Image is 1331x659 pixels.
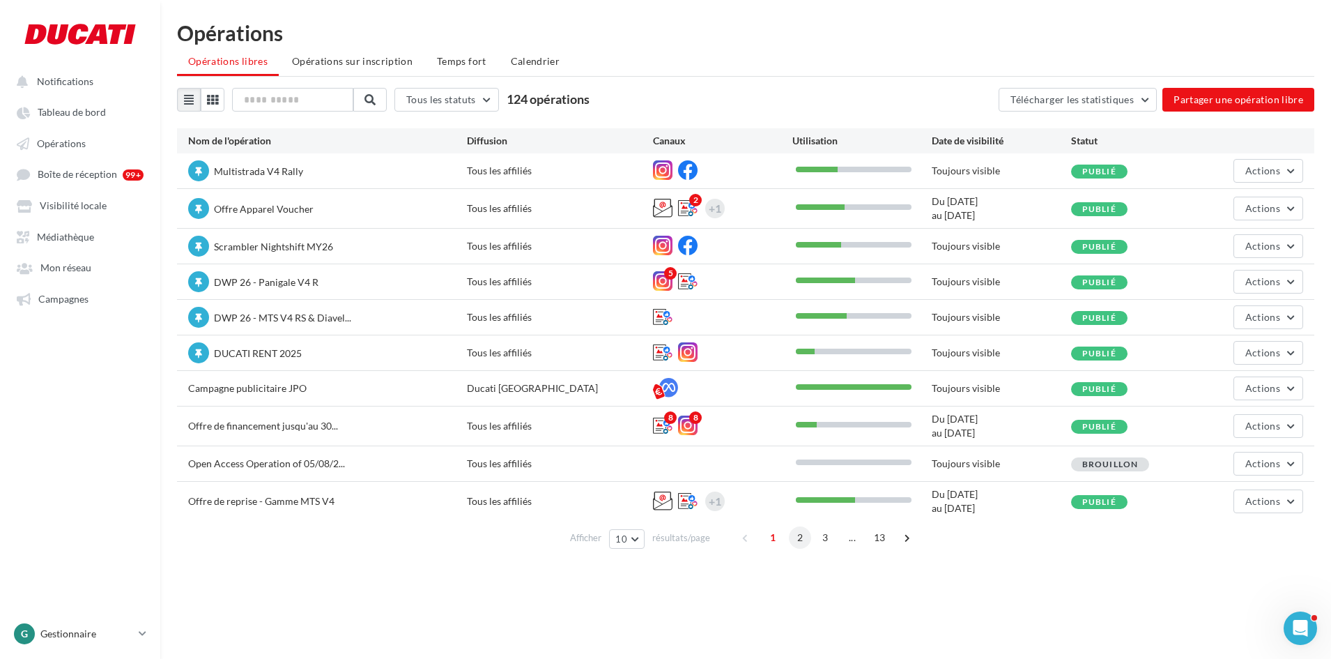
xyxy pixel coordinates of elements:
[932,487,1071,515] div: Du [DATE] au [DATE]
[1082,277,1116,287] span: Publié
[1233,377,1303,400] button: Actions
[1233,270,1303,294] button: Actions
[11,621,149,647] a: G Gestionnaire
[188,495,334,507] span: Offre de reprise - Gamme MTS V4
[1010,93,1134,105] span: Télécharger les statistiques
[652,531,710,545] span: résultats/page
[932,134,1071,148] div: Date de visibilité
[1233,452,1303,476] button: Actions
[188,382,307,394] span: Campagne publicitaire JPO
[1082,166,1116,176] span: Publié
[615,533,627,545] span: 10
[1082,459,1139,469] span: Brouillon
[570,531,601,545] span: Afficher
[1233,414,1303,438] button: Actions
[653,134,792,148] div: Canaux
[507,91,590,107] span: 124 opérations
[1082,384,1116,394] span: Publié
[467,164,653,178] div: Tous les affiliés
[814,527,836,549] span: 3
[1233,305,1303,329] button: Actions
[437,55,486,67] span: Temps fort
[123,169,144,181] div: 99+
[1245,382,1280,394] span: Actions
[1233,234,1303,258] button: Actions
[177,22,1314,43] div: Opérations
[467,346,653,360] div: Tous les affiliés
[292,55,413,67] span: Opérations sur inscription
[1082,204,1116,214] span: Publié
[188,457,345,469] span: Open Access Operation of 05/08/2...
[511,55,560,67] span: Calendrier
[467,381,653,395] div: Ducati [GEOGRAPHIC_DATA]
[762,527,784,549] span: 1
[8,255,152,280] a: Mon réseau
[1245,347,1280,358] span: Actions
[467,202,653,215] div: Tous les affiliés
[709,492,721,511] div: +1
[37,137,86,149] span: Opérations
[841,527,863,549] span: ...
[609,529,645,549] button: 10
[1284,612,1317,645] iframe: Intercom live chat
[40,200,107,212] span: Visibilité locale
[37,231,94,243] span: Médiathèque
[1233,490,1303,513] button: Actions
[40,627,133,641] p: Gestionnaire
[932,457,1071,471] div: Toujours visible
[1233,341,1303,365] button: Actions
[1082,241,1116,252] span: Publié
[932,381,1071,395] div: Toujours visible
[932,412,1071,440] div: Du [DATE] au [DATE]
[1082,421,1116,432] span: Publié
[40,262,91,274] span: Mon réseau
[8,224,152,249] a: Médiathèque
[1082,348,1116,358] span: Publié
[214,241,333,252] span: Scrambler Nightshift MY26
[214,165,303,177] span: Multistrada V4 Rally
[932,164,1071,178] div: Toujours visible
[1245,240,1280,252] span: Actions
[789,527,811,549] span: 2
[467,275,653,289] div: Tous les affiliés
[467,134,653,148] div: Diffusion
[467,457,653,471] div: Tous les affiliés
[38,293,89,305] span: Campagnes
[868,527,891,549] span: 13
[1245,275,1280,287] span: Actions
[8,99,152,124] a: Tableau de bord
[8,130,152,156] a: Opérations
[467,494,653,508] div: Tous les affiliés
[932,346,1071,360] div: Toujours visible
[1245,495,1280,507] span: Actions
[1071,134,1210,148] div: Statut
[188,134,467,148] div: Nom de l'opération
[1245,311,1280,323] span: Actions
[792,134,932,148] div: Utilisation
[8,286,152,311] a: Campagnes
[8,161,152,187] a: Boîte de réception 99+
[467,419,653,433] div: Tous les affiliés
[214,347,302,359] span: DUCATI RENT 2025
[1245,457,1280,469] span: Actions
[38,169,117,181] span: Boîte de réception
[999,88,1157,112] button: Télécharger les statistiques
[37,75,93,87] span: Notifications
[689,411,702,424] div: 8
[214,276,318,288] span: DWP 26 - Panigale V4 R
[406,93,476,105] span: Tous les statuts
[188,420,338,432] span: Offre de financement jusqu'au 30...
[932,195,1071,222] div: Du [DATE] au [DATE]
[689,194,702,206] div: 2
[1245,420,1280,432] span: Actions
[709,199,721,218] div: +1
[214,312,351,324] span: DWP 26 - MTS V4 RS & Diavel...
[8,192,152,218] a: Visibilité locale
[932,239,1071,253] div: Toujours visible
[1162,88,1314,112] button: Partager une opération libre
[21,627,28,641] span: G
[932,310,1071,324] div: Toujours visible
[1245,202,1280,214] span: Actions
[664,411,677,424] div: 8
[214,203,314,215] span: Offre Apparel Voucher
